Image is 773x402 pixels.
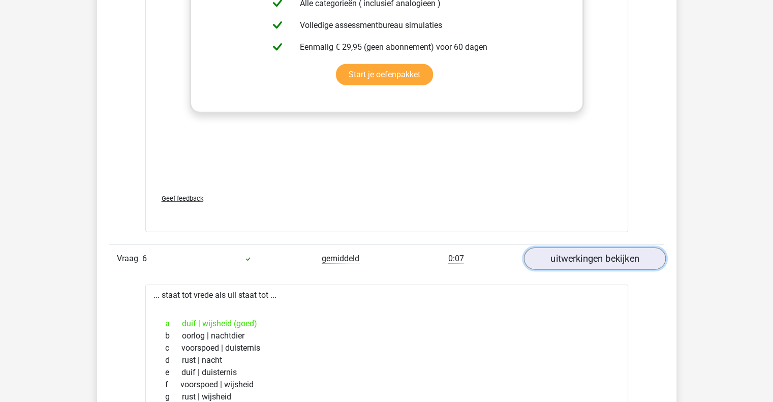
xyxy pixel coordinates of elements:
[158,366,616,379] div: duif | duisternis
[158,318,616,330] div: duif | wijsheid (goed)
[117,253,142,265] span: Vraag
[165,354,182,366] span: d
[165,366,181,379] span: e
[165,379,180,391] span: f
[165,318,182,330] span: a
[162,195,203,202] span: Geef feedback
[165,342,181,354] span: c
[322,254,359,264] span: gemiddeld
[336,64,433,85] a: Start je oefenpakket
[523,248,665,270] a: uitwerkingen bekijken
[158,342,616,354] div: voorspoed | duisternis
[158,354,616,366] div: rust | nacht
[165,330,182,342] span: b
[158,330,616,342] div: oorlog | nachtdier
[448,254,464,264] span: 0:07
[158,379,616,391] div: voorspoed | wijsheid
[142,254,147,263] span: 6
